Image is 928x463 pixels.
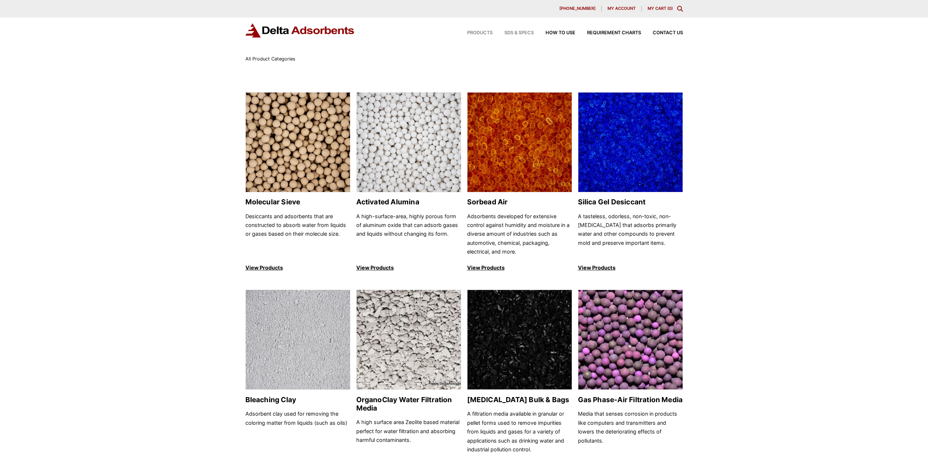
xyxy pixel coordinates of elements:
h2: Molecular Sieve [245,198,350,206]
img: Silica Gel Desiccant [578,93,683,193]
p: Adsorbent clay used for removing the coloring matter from liquids (such as oils) [245,409,350,454]
span: My account [607,7,636,11]
h2: Gas Phase-Air Filtration Media [578,396,683,404]
a: Activated Alumina Activated Alumina A high-surface-area, highly porous form of aluminum oxide tha... [356,92,461,272]
h2: [MEDICAL_DATA] Bulk & Bags [467,396,572,404]
a: Requirement Charts [575,31,641,35]
img: Delta Adsorbents [245,23,355,38]
a: Silica Gel Desiccant Silica Gel Desiccant A tasteless, odorless, non-toxic, non-[MEDICAL_DATA] th... [578,92,683,272]
span: All Product Categories [245,56,295,62]
h2: Silica Gel Desiccant [578,198,683,206]
p: A filtration media available in granular or pellet forms used to remove impurities from liquids a... [467,409,572,454]
a: Sorbead Air Sorbead Air Adsorbents developed for extensive control against humidity and moisture ... [467,92,572,272]
img: Sorbead Air [467,93,572,193]
a: How to Use [534,31,575,35]
span: Contact Us [653,31,683,35]
a: SDS & SPECS [493,31,534,35]
span: 0 [669,6,671,11]
span: Requirement Charts [587,31,641,35]
p: A high-surface-area, highly porous form of aluminum oxide that can adsorb gases and liquids witho... [356,212,461,256]
img: Gas Phase-Air Filtration Media [578,290,683,390]
div: Toggle Modal Content [677,6,683,12]
p: Media that senses corrosion in products like computers and transmitters and lowers the deteriorat... [578,409,683,454]
a: My account [602,6,642,12]
img: Bleaching Clay [246,290,350,390]
span: How to Use [545,31,575,35]
img: Molecular Sieve [246,93,350,193]
a: Molecular Sieve Molecular Sieve Desiccants and adsorbents that are constructed to absorb water fr... [245,92,350,272]
a: Products [455,31,493,35]
p: A tasteless, odorless, non-toxic, non-[MEDICAL_DATA] that adsorbs primarily water and other compo... [578,212,683,256]
p: View Products [578,263,683,272]
img: Activated Carbon Bulk & Bags [467,290,572,390]
span: Products [467,31,493,35]
p: A high surface area Zeolite based material perfect for water filtration and absorbing harmful con... [356,418,461,454]
h2: OrganoClay Water Filtration Media [356,396,461,412]
h2: Sorbead Air [467,198,572,206]
h2: Bleaching Clay [245,396,350,404]
img: OrganoClay Water Filtration Media [357,290,461,390]
p: View Products [467,263,572,272]
span: SDS & SPECS [504,31,534,35]
p: Adsorbents developed for extensive control against humidity and moisture in a diverse amount of i... [467,212,572,256]
a: [PHONE_NUMBER] [554,6,602,12]
h2: Activated Alumina [356,198,461,206]
img: Activated Alumina [357,93,461,193]
span: [PHONE_NUMBER] [559,7,595,11]
a: Contact Us [641,31,683,35]
a: My Cart (0) [648,6,673,11]
p: View Products [245,263,350,272]
p: View Products [356,263,461,272]
p: Desiccants and adsorbents that are constructed to absorb water from liquids or gases based on the... [245,212,350,256]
